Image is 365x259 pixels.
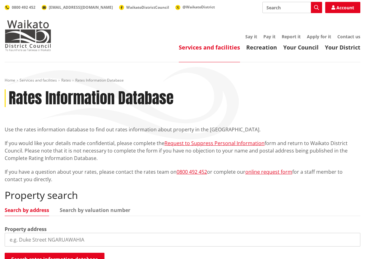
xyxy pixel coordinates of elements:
[177,168,207,175] a: 0800 492 452
[5,208,49,213] a: Search by address
[5,5,35,10] a: 0800 492 452
[325,44,360,51] a: Your District
[246,44,277,51] a: Recreation
[75,78,124,83] span: Rates Information Database
[245,168,292,175] a: online request form
[20,78,57,83] a: Services and facilities
[5,189,360,201] h2: Property search
[175,4,215,10] a: @WaikatoDistrict
[263,34,275,40] a: Pay it
[119,5,169,10] a: WaikatoDistrictCouncil
[5,225,47,233] label: Property address
[5,168,360,183] p: If you have a question about your rates, please contact the rates team on or complete our for a s...
[5,139,360,162] p: If you would like your details made confidential, please complete the form and return to Waikato ...
[42,5,113,10] a: [EMAIL_ADDRESS][DOMAIN_NAME]
[5,78,15,83] a: Home
[164,140,265,147] a: Request to Suppress Personal Information
[5,78,360,83] nav: breadcrumb
[126,5,169,10] span: WaikatoDistrictCouncil
[9,89,173,107] h1: Rates Information Database
[283,44,319,51] a: Your Council
[5,20,51,51] img: Waikato District Council - Te Kaunihera aa Takiwaa o Waikato
[179,44,240,51] a: Services and facilities
[5,126,360,133] p: Use the rates information database to find out rates information about property in the [GEOGRAPHI...
[325,2,360,13] a: Account
[245,34,257,40] a: Say it
[282,34,301,40] a: Report it
[5,233,360,247] input: e.g. Duke Street NGARUAWAHIA
[307,34,331,40] a: Apply for it
[49,5,113,10] span: [EMAIL_ADDRESS][DOMAIN_NAME]
[12,5,35,10] span: 0800 492 452
[60,208,130,213] a: Search by valuation number
[61,78,71,83] a: Rates
[262,2,322,13] input: Search input
[337,34,360,40] a: Contact us
[182,4,215,10] span: @WaikatoDistrict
